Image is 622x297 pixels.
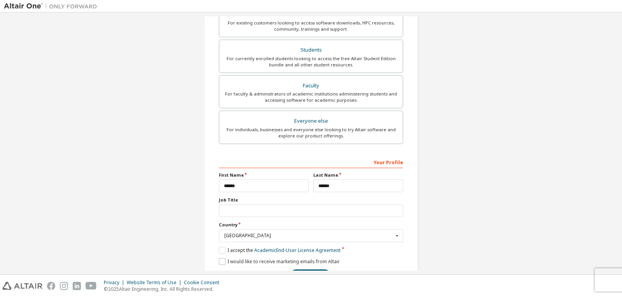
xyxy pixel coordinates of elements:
label: Country [219,222,403,228]
p: © 2025 Altair Engineering, Inc. All Rights Reserved. [104,286,224,292]
div: For individuals, businesses and everyone else looking to try Altair software and explore our prod... [224,127,398,139]
img: Altair One [4,2,101,10]
img: youtube.svg [86,282,97,290]
label: I accept the [219,247,341,254]
img: instagram.svg [60,282,68,290]
div: For existing customers looking to access software downloads, HPC resources, community, trainings ... [224,20,398,32]
label: First Name [219,172,309,178]
label: Last Name [313,172,403,178]
div: Privacy [104,280,127,286]
div: For currently enrolled students looking to access the free Altair Student Edition bundle and all ... [224,56,398,68]
div: Students [224,45,398,56]
div: Cookie Consent [184,280,224,286]
img: linkedin.svg [73,282,81,290]
label: Job Title [219,197,403,203]
div: For faculty & administrators of academic institutions administering students and accessing softwa... [224,91,398,103]
div: Everyone else [224,116,398,127]
label: I would like to receive marketing emails from Altair [219,258,340,265]
a: Academic End-User License Agreement [254,247,341,254]
div: [GEOGRAPHIC_DATA] [224,233,393,238]
div: Your Profile [219,156,403,168]
div: Faculty [224,80,398,91]
button: Next [290,269,331,281]
img: facebook.svg [47,282,55,290]
img: altair_logo.svg [2,282,42,290]
div: Website Terms of Use [127,280,184,286]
